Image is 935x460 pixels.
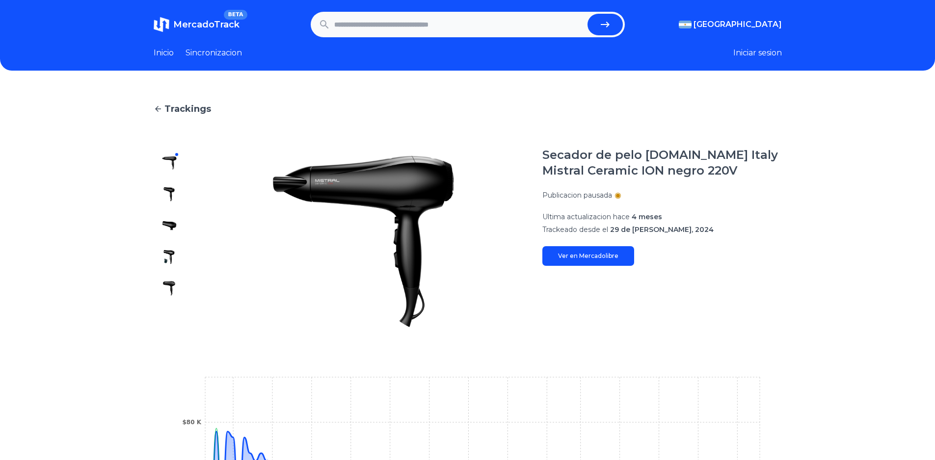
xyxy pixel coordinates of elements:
[542,212,630,221] span: Ultima actualizacion hace
[161,249,177,265] img: Secador de pelo GA.MA Italy Mistral Ceramic ION negro 220V
[205,147,523,335] img: Secador de pelo GA.MA Italy Mistral Ceramic ION negro 220V
[694,19,782,30] span: [GEOGRAPHIC_DATA]
[173,19,240,30] span: MercadoTrack
[161,155,177,171] img: Secador de pelo GA.MA Italy Mistral Ceramic ION negro 220V
[161,218,177,233] img: Secador de pelo GA.MA Italy Mistral Ceramic ION negro 220V
[161,312,177,328] img: Secador de pelo GA.MA Italy Mistral Ceramic ION negro 220V
[154,102,782,116] a: Trackings
[161,186,177,202] img: Secador de pelo GA.MA Italy Mistral Ceramic ION negro 220V
[224,10,247,20] span: BETA
[610,225,714,234] span: 29 de [PERSON_NAME], 2024
[542,147,782,179] h1: Secador de pelo [DOMAIN_NAME] Italy Mistral Ceramic ION negro 220V
[154,17,240,32] a: MercadoTrackBETA
[733,47,782,59] button: Iniciar sesion
[542,225,608,234] span: Trackeado desde el
[186,47,242,59] a: Sincronizacion
[679,21,692,28] img: Argentina
[679,19,782,30] button: [GEOGRAPHIC_DATA]
[632,212,662,221] span: 4 meses
[154,47,174,59] a: Inicio
[154,17,169,32] img: MercadoTrack
[161,281,177,296] img: Secador de pelo GA.MA Italy Mistral Ceramic ION negro 220V
[164,102,211,116] span: Trackings
[182,419,201,426] tspan: $80 K
[542,190,612,200] p: Publicacion pausada
[542,246,634,266] a: Ver en Mercadolibre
